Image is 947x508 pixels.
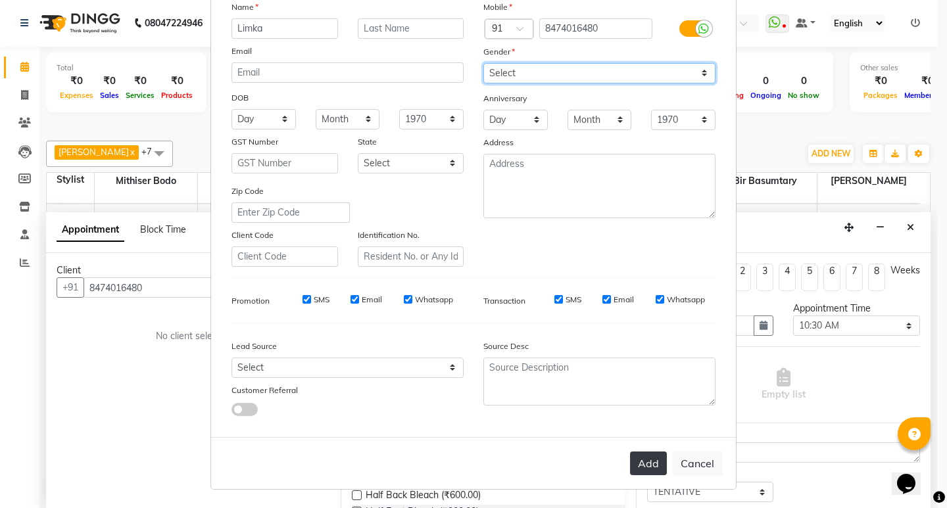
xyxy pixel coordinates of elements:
[415,294,453,306] label: Whatsapp
[483,46,515,58] label: Gender
[358,136,377,148] label: State
[483,1,512,13] label: Mobile
[231,153,338,173] input: GST Number
[231,45,252,57] label: Email
[614,294,634,306] label: Email
[231,18,338,39] input: First Name
[566,294,581,306] label: SMS
[672,451,723,476] button: Cancel
[231,92,249,104] label: DOB
[358,229,420,241] label: Identification No.
[231,136,278,148] label: GST Number
[358,246,464,267] input: Resident No. or Any Id
[483,295,525,307] label: Transaction
[231,1,258,13] label: Name
[231,202,350,223] input: Enter Zip Code
[362,294,382,306] label: Email
[231,246,338,267] input: Client Code
[483,137,514,149] label: Address
[231,229,274,241] label: Client Code
[667,294,705,306] label: Whatsapp
[358,18,464,39] input: Last Name
[231,340,277,352] label: Lead Source
[231,62,464,83] input: Email
[231,384,298,396] label: Customer Referral
[231,185,264,197] label: Zip Code
[483,93,527,104] label: Anniversary
[231,295,270,307] label: Promotion
[630,451,667,475] button: Add
[539,18,653,39] input: Mobile
[314,294,329,306] label: SMS
[483,340,529,352] label: Source Desc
